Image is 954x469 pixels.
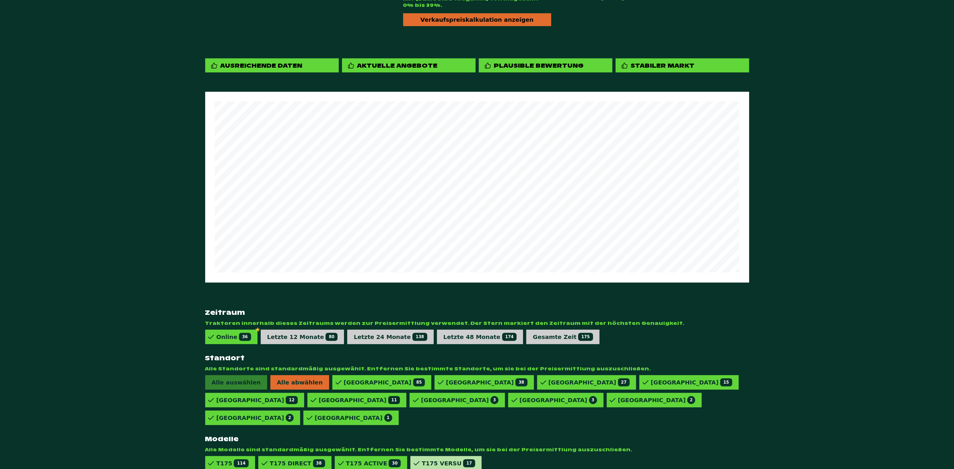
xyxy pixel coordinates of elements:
[344,378,425,386] div: [GEOGRAPHIC_DATA]
[342,58,476,72] div: Aktuelle Angebote
[216,333,251,341] div: Online
[389,459,401,467] span: 30
[490,396,499,404] span: 3
[463,459,475,467] span: 17
[422,459,475,467] div: T175 VERSU
[239,333,251,341] span: 36
[578,333,593,341] span: 175
[687,396,695,404] span: 2
[270,375,329,390] span: Alle abwählen
[533,333,593,341] div: Gesamte Zeit
[412,333,427,341] span: 138
[346,459,401,467] div: T175 ACTIVE
[216,459,249,467] div: T175
[651,378,732,386] div: [GEOGRAPHIC_DATA]
[205,366,749,372] span: Alle Standorte sind standardmäßig ausgewählt. Entfernen Sie bestimmte Standorte, um sie bei der P...
[234,459,249,467] span: 114
[494,62,584,69] div: Plausible Bewertung
[388,396,400,404] span: 11
[384,414,392,422] span: 1
[326,333,338,341] span: 80
[313,459,325,467] span: 38
[479,58,612,72] div: Plausible Bewertung
[205,320,749,326] span: Traktoren innerhalb dieses Zeitraums werden zur Preisermittlung verwendet. Der Stern markiert den...
[205,446,749,453] span: Alle Modelle sind standardmäßig ausgewählt. Entfernen Sie bestimmte Modelle, um sie bei der Preis...
[315,414,392,422] div: [GEOGRAPHIC_DATA]
[267,333,338,341] div: Letzte 12 Monate
[205,375,267,390] span: Alle auswählen
[548,378,630,386] div: [GEOGRAPHIC_DATA]
[205,308,749,317] strong: Zeitraum
[618,378,630,386] span: 27
[205,435,749,443] strong: Modelle
[286,414,294,422] span: 2
[354,333,427,341] div: Letzte 24 Monate
[413,378,425,386] span: 85
[443,333,517,341] div: Letzte 48 Monate
[616,58,749,72] div: Stabiler Markt
[421,396,499,404] div: [GEOGRAPHIC_DATA]
[403,13,551,26] div: Verkaufspreiskalkulation anzeigen
[446,378,527,386] div: [GEOGRAPHIC_DATA]
[515,378,527,386] span: 38
[618,396,696,404] div: [GEOGRAPHIC_DATA]
[205,58,339,72] div: Ausreichende Daten
[357,62,438,69] div: Aktuelle Angebote
[589,396,597,404] span: 3
[720,378,732,386] span: 15
[220,62,303,69] div: Ausreichende Daten
[502,333,517,341] span: 174
[270,459,325,467] div: T175 DIRECT
[286,396,298,404] span: 12
[319,396,400,404] div: [GEOGRAPHIC_DATA]
[519,396,597,404] div: [GEOGRAPHIC_DATA]
[216,396,298,404] div: [GEOGRAPHIC_DATA]
[216,414,294,422] div: [GEOGRAPHIC_DATA]
[631,62,695,69] div: Stabiler Markt
[205,354,749,362] strong: Standort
